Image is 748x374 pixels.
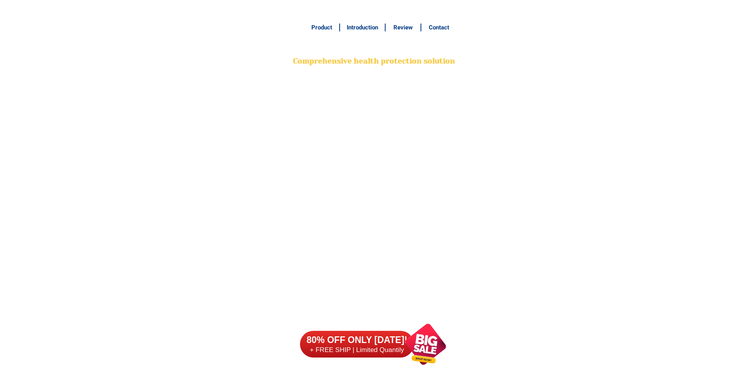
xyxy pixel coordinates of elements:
h6: Review [390,23,417,32]
h6: Contact [426,23,452,32]
h6: Introduction [344,23,380,32]
h3: FREE SHIPPING NATIONWIDE [292,4,457,16]
h6: 80% OFF ONLY [DATE]! [300,334,414,346]
h2: Comprehensive health protection solution [292,56,457,67]
h6: + FREE SHIP | Limited Quantily [300,346,414,354]
h6: Product [308,23,335,32]
h2: BONA VITA COFFEE [292,38,457,56]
